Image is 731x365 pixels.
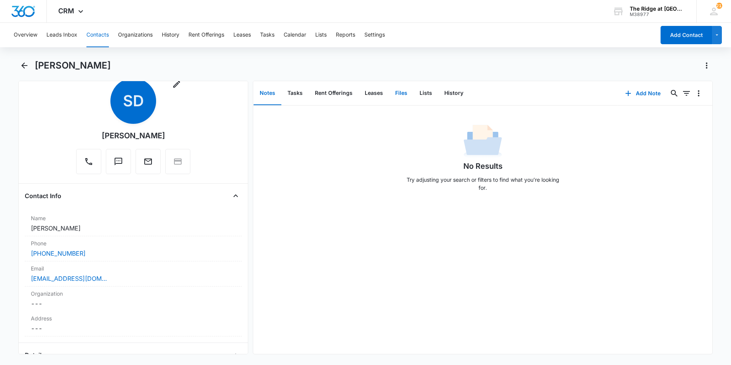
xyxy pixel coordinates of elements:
dd: --- [31,299,236,308]
button: Email [136,149,161,174]
button: Calendar [284,23,306,47]
dd: --- [31,324,236,333]
label: Phone [31,239,236,247]
button: Close [230,190,242,202]
p: Try adjusting your search or filters to find what you’re looking for. [403,176,563,192]
button: Leases [359,82,389,105]
div: Name[PERSON_NAME] [25,211,242,236]
span: SD [110,78,156,124]
a: [EMAIL_ADDRESS][DOMAIN_NAME] [31,274,107,283]
button: Lists [413,82,438,105]
h1: No Results [463,160,503,172]
div: Address--- [25,311,242,336]
button: Contacts [86,23,109,47]
div: notifications count [716,3,722,9]
button: Tasks [260,23,275,47]
div: Organization--- [25,287,242,311]
span: 212 [716,3,722,9]
button: Leads Inbox [46,23,77,47]
div: account id [630,12,685,17]
button: Text [106,149,131,174]
label: Address [31,314,236,322]
div: [PERSON_NAME] [102,130,165,141]
button: Files [389,82,413,105]
div: account name [630,6,685,12]
span: CRM [58,7,74,15]
dd: [PERSON_NAME] [31,224,236,233]
button: History [162,23,179,47]
button: Back [18,59,30,72]
img: No Data [464,122,502,160]
label: Name [31,214,236,222]
button: Overflow Menu [693,87,705,99]
button: Leases [233,23,251,47]
a: Call [76,161,101,167]
a: Text [106,161,131,167]
button: Call [76,149,101,174]
label: Email [31,264,236,272]
a: Email [136,161,161,167]
button: Add Contact [661,26,712,44]
button: Close [230,349,242,361]
button: History [438,82,469,105]
button: Reports [336,23,355,47]
button: Actions [701,59,713,72]
button: Rent Offerings [188,23,224,47]
h4: Contact Info [25,191,61,200]
div: Email[EMAIL_ADDRESS][DOMAIN_NAME] [25,261,242,287]
button: Overview [14,23,37,47]
h1: [PERSON_NAME] [35,60,111,71]
button: Notes [254,82,281,105]
button: Organizations [118,23,153,47]
label: Organization [31,290,236,298]
button: Tasks [281,82,309,105]
div: Phone[PHONE_NUMBER] [25,236,242,261]
a: [PHONE_NUMBER] [31,249,86,258]
button: Search... [668,87,680,99]
button: Rent Offerings [309,82,359,105]
button: Add Note [618,84,668,102]
button: Filters [680,87,693,99]
button: Settings [364,23,385,47]
h4: Details [25,351,45,360]
button: Lists [315,23,327,47]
